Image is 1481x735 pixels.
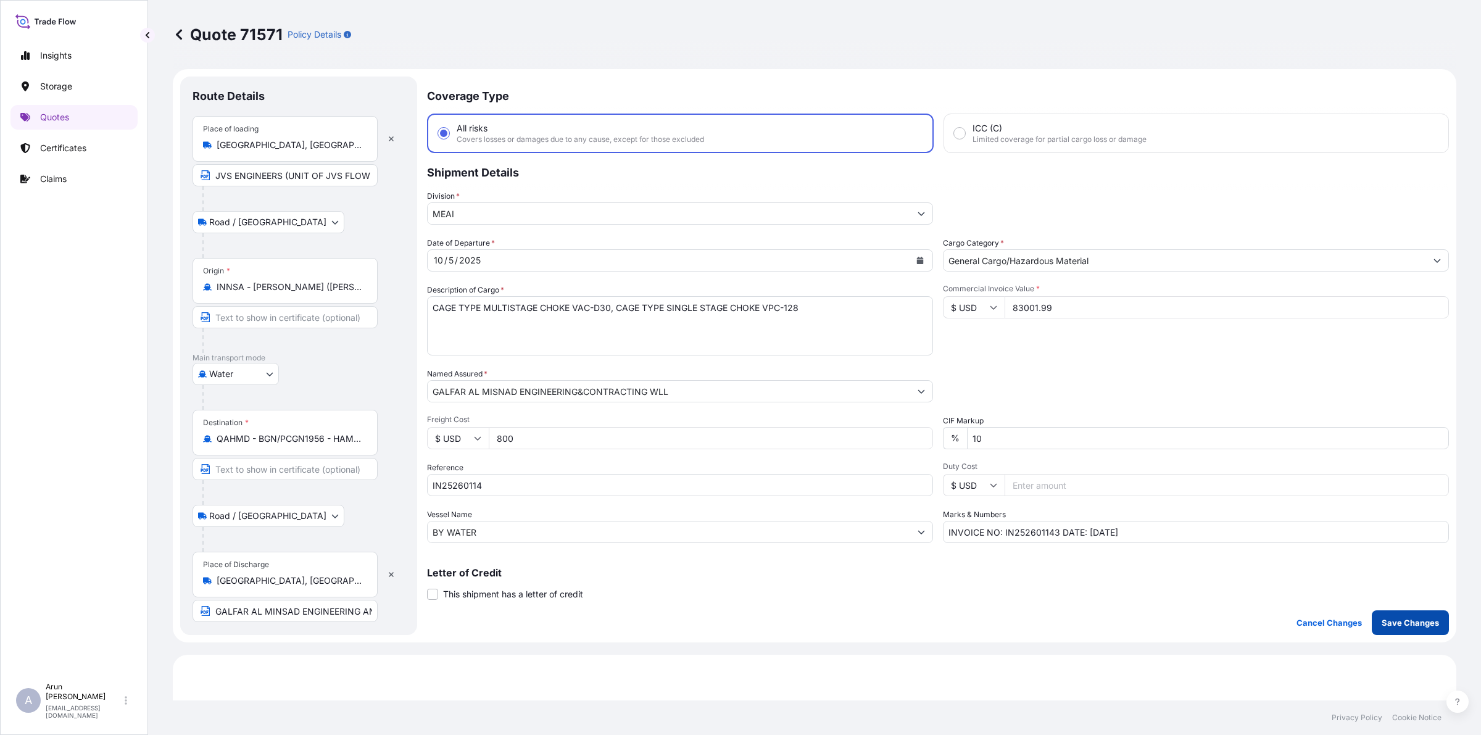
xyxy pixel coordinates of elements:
[217,433,362,445] input: Destination
[943,284,1449,294] span: Commercial Invoice Value
[193,505,344,527] button: Select transport
[944,249,1426,272] input: Select a commodity type
[203,560,269,570] div: Place of Discharge
[427,474,933,496] input: Your internal reference
[288,28,341,41] p: Policy Details
[457,135,704,144] span: Covers losses or damages due to any cause, except for those excluded
[40,49,72,62] p: Insights
[193,211,344,233] button: Select transport
[193,306,378,328] input: Text to appear on certificate
[40,142,86,154] p: Certificates
[209,216,326,228] span: Road / [GEOGRAPHIC_DATA]
[427,296,933,355] textarea: CAGE TYPE MULTISTAGE CHOKE VAC-D30, CAGE TYPE SINGLE STAGE CHOKE VPC-128
[203,418,249,428] div: Destination
[10,167,138,191] a: Claims
[10,105,138,130] a: Quotes
[427,77,1449,114] p: Coverage Type
[40,173,67,185] p: Claims
[427,568,1449,578] p: Letter of Credit
[203,124,259,134] div: Place of loading
[217,281,362,293] input: Origin
[10,43,138,68] a: Insights
[10,74,138,99] a: Storage
[489,427,933,449] input: Enter amount
[427,237,495,249] span: Date of Departure
[967,427,1449,449] input: Enter percentage
[443,588,583,600] span: This shipment has a letter of credit
[1287,610,1372,635] button: Cancel Changes
[457,122,487,135] span: All risks
[193,89,265,104] p: Route Details
[910,251,930,270] button: Calendar
[46,682,122,702] p: Arun [PERSON_NAME]
[428,380,910,402] input: Full name
[447,253,455,268] div: day,
[193,353,405,363] p: Main transport mode
[193,458,378,480] input: Text to appear on certificate
[40,111,69,123] p: Quotes
[433,253,444,268] div: month,
[209,510,326,522] span: Road / [GEOGRAPHIC_DATA]
[209,368,233,380] span: Water
[40,80,72,93] p: Storage
[427,368,487,380] label: Named Assured
[943,237,1004,249] label: Cargo Category
[943,462,1449,471] span: Duty Cost
[427,284,504,296] label: Description of Cargo
[910,202,932,225] button: Show suggestions
[943,415,984,427] label: CIF Markup
[954,128,965,139] input: ICC (C)Limited coverage for partial cargo loss or damage
[910,521,932,543] button: Show suggestions
[203,266,230,276] div: Origin
[1382,617,1439,629] p: Save Changes
[46,704,122,719] p: [EMAIL_ADDRESS][DOMAIN_NAME]
[910,380,932,402] button: Show suggestions
[173,25,283,44] p: Quote 71571
[1296,617,1362,629] p: Cancel Changes
[458,253,482,268] div: year,
[427,190,460,202] label: Division
[193,600,378,622] input: Text to appear on certificate
[943,521,1449,543] input: Number1, number2,...
[1426,249,1448,272] button: Show suggestions
[943,509,1006,521] label: Marks & Numbers
[1005,474,1449,496] input: Enter amount
[1392,713,1442,723] a: Cookie Notice
[427,509,472,521] label: Vessel Name
[427,462,463,474] label: Reference
[428,202,910,225] input: Type to search division
[193,164,378,186] input: Text to appear on certificate
[943,427,967,449] div: %
[444,253,447,268] div: /
[428,521,910,543] input: Type to search vessel name or IMO
[427,415,933,425] span: Freight Cost
[973,122,1002,135] span: ICC (C)
[438,128,449,139] input: All risksCovers losses or damages due to any cause, except for those excluded
[217,139,362,151] input: Place of loading
[455,253,458,268] div: /
[217,575,362,587] input: Place of Discharge
[193,363,279,385] button: Select transport
[25,694,32,707] span: A
[427,153,1449,190] p: Shipment Details
[973,135,1147,144] span: Limited coverage for partial cargo loss or damage
[1332,713,1382,723] a: Privacy Policy
[10,136,138,160] a: Certificates
[1372,610,1449,635] button: Save Changes
[1005,296,1449,318] input: Type amount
